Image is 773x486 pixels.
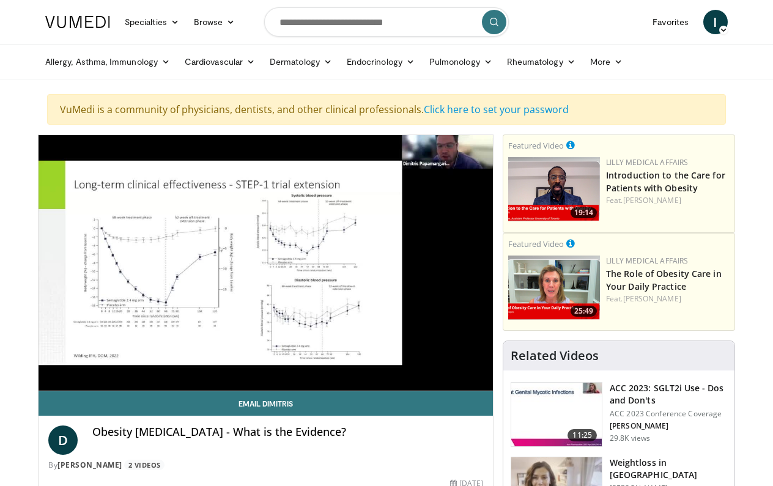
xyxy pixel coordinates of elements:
[583,50,630,74] a: More
[124,460,165,470] a: 2 Videos
[511,382,727,447] a: 11:25 ACC 2023: SGLT2i Use - Dos and Don'ts ACC 2023 Conference Coverage [PERSON_NAME] 29.8K views
[508,238,564,249] small: Featured Video
[511,383,602,446] img: 9258cdf1-0fbf-450b-845f-99397d12d24a.150x105_q85_crop-smart_upscale.jpg
[422,50,500,74] a: Pulmonology
[606,157,689,168] a: Lilly Medical Affairs
[39,391,493,416] a: Email Dimitris
[187,10,243,34] a: Browse
[38,50,177,74] a: Allergy, Asthma, Immunology
[177,50,262,74] a: Cardiovascular
[606,293,730,304] div: Feat.
[47,94,726,125] div: VuMedi is a community of physicians, dentists, and other clinical professionals.
[610,433,650,443] p: 29.8K views
[48,460,483,471] div: By
[48,425,78,455] a: D
[610,382,727,407] h3: ACC 2023: SGLT2i Use - Dos and Don'ts
[610,421,727,431] p: [PERSON_NAME]
[606,268,722,292] a: The Role of Obesity Care in Your Daily Practice
[606,256,689,266] a: Lilly Medical Affairs
[339,50,422,74] a: Endocrinology
[568,429,597,441] span: 11:25
[508,256,600,320] a: 25:49
[508,157,600,221] a: 19:14
[117,10,187,34] a: Specialties
[606,169,725,194] a: Introduction to the Care for Patients with Obesity
[571,207,597,218] span: 19:14
[610,457,727,481] h3: Weightloss in [GEOGRAPHIC_DATA]
[39,135,493,391] video-js: Video Player
[610,409,727,419] p: ACC 2023 Conference Coverage
[508,140,564,151] small: Featured Video
[424,103,569,116] a: Click here to set your password
[623,195,681,205] a: [PERSON_NAME]
[45,16,110,28] img: VuMedi Logo
[571,306,597,317] span: 25:49
[500,50,583,74] a: Rheumatology
[57,460,122,470] a: [PERSON_NAME]
[645,10,696,34] a: Favorites
[606,195,730,206] div: Feat.
[92,425,483,439] h4: Obesity [MEDICAL_DATA] - What is the Evidence?
[508,256,600,320] img: e1208b6b-349f-4914-9dd7-f97803bdbf1d.png.150x105_q85_crop-smart_upscale.png
[703,10,728,34] a: I
[508,157,600,221] img: acc2e291-ced4-4dd5-b17b-d06994da28f3.png.150x105_q85_crop-smart_upscale.png
[264,7,509,37] input: Search topics, interventions
[262,50,339,74] a: Dermatology
[511,348,599,363] h4: Related Videos
[623,293,681,304] a: [PERSON_NAME]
